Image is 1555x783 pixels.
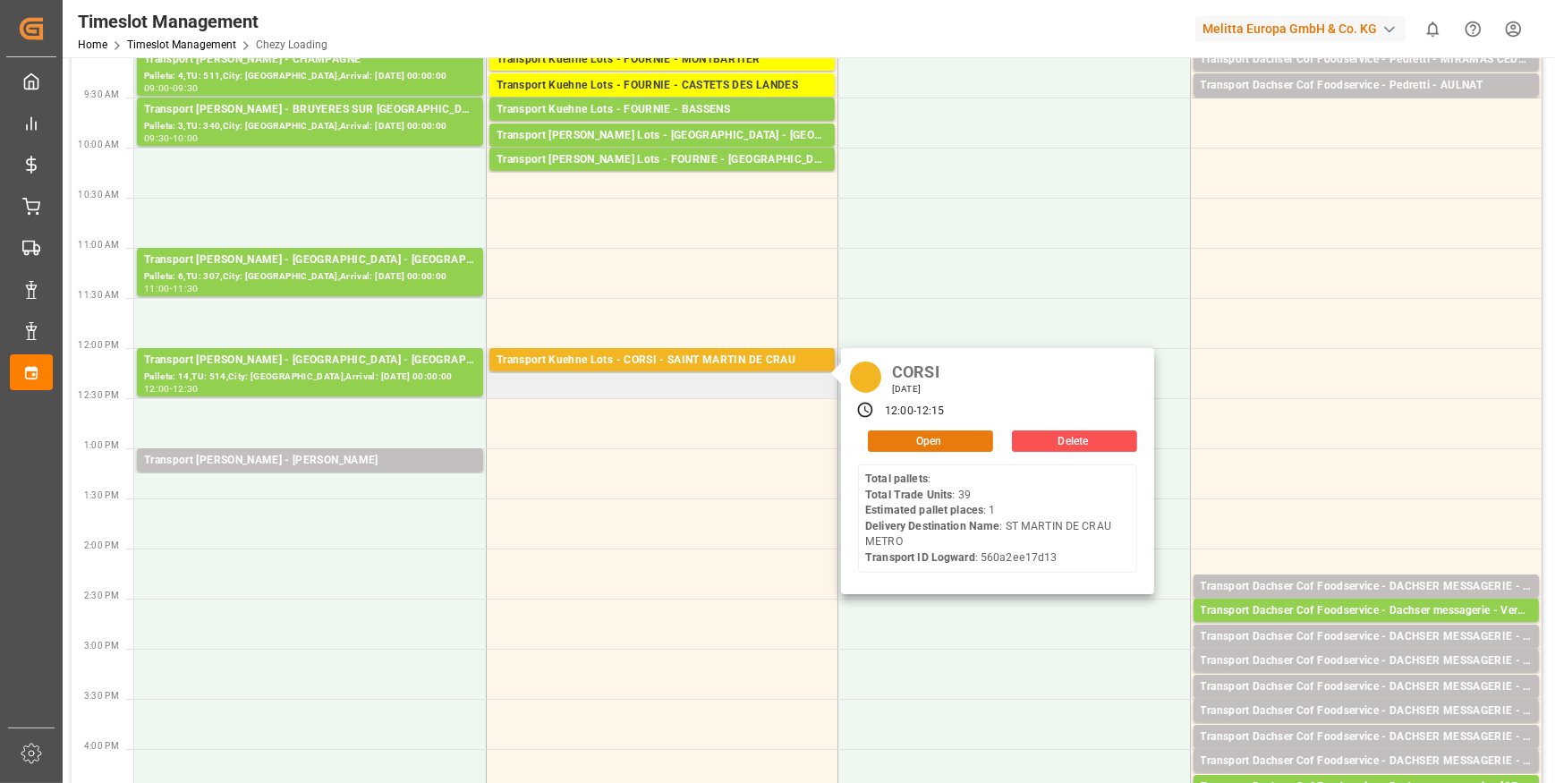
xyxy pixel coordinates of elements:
[1413,9,1453,49] button: show 0 new notifications
[1201,753,1532,770] div: Transport Dachser Cof Foodservice - DACHSER MESSAGERIE - Genlis
[84,89,119,99] span: 9:30 AM
[886,383,946,396] div: [DATE]
[1201,720,1532,736] div: Pallets: ,TU: 76,City: [GEOGRAPHIC_DATA],Arrival: [DATE] 00:00:00
[497,145,828,160] div: Pallets: ,TU: 70,City: [GEOGRAPHIC_DATA],Arrival: [DATE] 00:00:00
[144,134,170,142] div: 09:30
[916,404,945,420] div: 12:15
[1201,578,1532,596] div: Transport Dachser Cof Foodservice - DACHSER MESSAGERIE - Talaudière
[144,119,476,134] div: Pallets: 3,TU: 340,City: [GEOGRAPHIC_DATA],Arrival: [DATE] 00:00:00
[1195,12,1413,46] button: Melitta Europa GmbH & Co. KG
[84,540,119,550] span: 2:00 PM
[1195,16,1406,42] div: Melitta Europa GmbH & Co. KG
[84,490,119,500] span: 1:30 PM
[144,69,476,84] div: Pallets: 4,TU: 511,City: [GEOGRAPHIC_DATA],Arrival: [DATE] 00:00:00
[865,489,952,501] b: Total Trade Units
[1201,602,1532,620] div: Transport Dachser Cof Foodservice - Dachser messagerie - Verneuil L'Etang
[127,38,236,51] a: Timeslot Management
[144,285,170,293] div: 11:00
[497,352,828,370] div: Transport Kuehne Lots - CORSI - SAINT MARTIN DE CRAU
[497,101,828,119] div: Transport Kuehne Lots - FOURNIE - BASSENS
[865,472,1130,566] div: : : 39 : 1 : ST MARTIN DE CRAU METRO : 560a2ee17d13
[1453,9,1493,49] button: Help Center
[170,385,173,393] div: -
[1201,728,1532,746] div: Transport Dachser Cof Foodservice - DACHSER MESSAGERIE - [GEOGRAPHIC_DATA][PERSON_NAME]
[84,641,119,651] span: 3:00 PM
[1201,620,1532,635] div: Pallets: ,TU: 175,City: Verneuil L'Etang,Arrival: [DATE] 00:00:00
[144,51,476,69] div: Transport [PERSON_NAME] - CHAMPAGNE
[78,38,107,51] a: Home
[78,340,119,350] span: 12:00 PM
[497,169,828,184] div: Pallets: ,TU: 25,City: [GEOGRAPHIC_DATA][PERSON_NAME],Arrival: [DATE] 00:00:00
[144,452,476,470] div: Transport [PERSON_NAME] - [PERSON_NAME]
[144,269,476,285] div: Pallets: 6,TU: 307,City: [GEOGRAPHIC_DATA],Arrival: [DATE] 00:00:00
[865,504,983,516] b: Estimated pallet places
[84,691,119,701] span: 3:30 PM
[885,404,913,420] div: 12:00
[1201,628,1532,646] div: Transport Dachser Cof Foodservice - DACHSER MESSAGERIE - [GEOGRAPHIC_DATA]
[913,404,916,420] div: -
[1201,678,1532,696] div: Transport Dachser Cof Foodservice - DACHSER MESSAGERIE - Barco
[144,352,476,370] div: Transport [PERSON_NAME] - [GEOGRAPHIC_DATA] - [GEOGRAPHIC_DATA]
[1201,51,1532,69] div: Transport Dachser Cof Foodservice - Pedretti - MIRAMAS CEDEX
[84,440,119,450] span: 1:00 PM
[1201,646,1532,661] div: Pallets: ,TU: 75,City: [GEOGRAPHIC_DATA],Arrival: [DATE] 00:00:00
[497,370,828,385] div: Pallets: ,TU: 39,City: [GEOGRAPHIC_DATA][PERSON_NAME],Arrival: [DATE] 00:00:00
[78,290,119,300] span: 11:30 AM
[865,472,928,485] b: Total pallets
[1201,670,1532,685] div: Pallets: 1,TU: 16,City: [GEOGRAPHIC_DATA],Arrival: [DATE] 00:00:00
[1012,430,1137,452] button: Delete
[497,51,828,69] div: Transport Kuehne Lots - FOURNIE - MONTBARTIER
[1201,652,1532,670] div: Transport Dachser Cof Foodservice - DACHSER MESSAGERIE - Cornillé
[865,520,999,532] b: Delivery Destination Name
[78,390,119,400] span: 12:30 PM
[144,101,476,119] div: Transport [PERSON_NAME] - BRUYERES SUR [GEOGRAPHIC_DATA] SUR [GEOGRAPHIC_DATA]
[1201,69,1532,84] div: Pallets: 1,TU: 48,City: MIRAMAS CEDEX,Arrival: [DATE] 00:00:00
[497,77,828,95] div: Transport Kuehne Lots - FOURNIE - CASTETS DES LANDES
[1201,596,1532,611] div: Pallets: 2,TU: ,City: [GEOGRAPHIC_DATA],Arrival: [DATE] 00:00:00
[865,551,975,564] b: Transport ID Logward
[173,385,199,393] div: 12:30
[1201,746,1532,762] div: Pallets: ,TU: 80,City: [GEOGRAPHIC_DATA][PERSON_NAME],Arrival: [DATE] 00:00:00
[84,591,119,600] span: 2:30 PM
[78,8,327,35] div: Timeslot Management
[497,127,828,145] div: Transport [PERSON_NAME] Lots - [GEOGRAPHIC_DATA] - [GEOGRAPHIC_DATA]
[144,385,170,393] div: 12:00
[144,470,476,485] div: Pallets: ,TU: 81,City: [GEOGRAPHIC_DATA],Arrival: [DATE] 00:00:00
[1201,95,1532,110] div: Pallets: 6,TU: 62,City: [GEOGRAPHIC_DATA],Arrival: [DATE] 00:00:00
[144,251,476,269] div: Transport [PERSON_NAME] - [GEOGRAPHIC_DATA] - [GEOGRAPHIC_DATA]
[497,69,828,84] div: Pallets: 3,TU: 56,City: MONTBARTIER,Arrival: [DATE] 00:00:00
[170,134,173,142] div: -
[173,285,199,293] div: 11:30
[1201,702,1532,720] div: Transport Dachser Cof Foodservice - DACHSER MESSAGERIE - Campos Verdes
[170,285,173,293] div: -
[1201,77,1532,95] div: Transport Dachser Cof Foodservice - Pedretti - AULNAT
[78,240,119,250] span: 11:00 AM
[84,741,119,751] span: 4:00 PM
[78,190,119,200] span: 10:30 AM
[173,134,199,142] div: 10:00
[868,430,993,452] button: Open
[144,84,170,92] div: 09:00
[497,119,828,134] div: Pallets: 4,TU: ,City: [GEOGRAPHIC_DATA],Arrival: [DATE] 00:00:00
[170,84,173,92] div: -
[886,357,946,383] div: CORSI
[144,370,476,385] div: Pallets: 14,TU: 514,City: [GEOGRAPHIC_DATA],Arrival: [DATE] 00:00:00
[497,95,828,110] div: Pallets: 4,TU: ,City: CASTETS DES [PERSON_NAME],Arrival: [DATE] 00:00:00
[497,151,828,169] div: Transport [PERSON_NAME] Lots - FOURNIE - [GEOGRAPHIC_DATA][PERSON_NAME]
[173,84,199,92] div: 09:30
[78,140,119,149] span: 10:00 AM
[1201,696,1532,711] div: Pallets: ,TU: 160,City: Barco,Arrival: [DATE] 00:00:00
